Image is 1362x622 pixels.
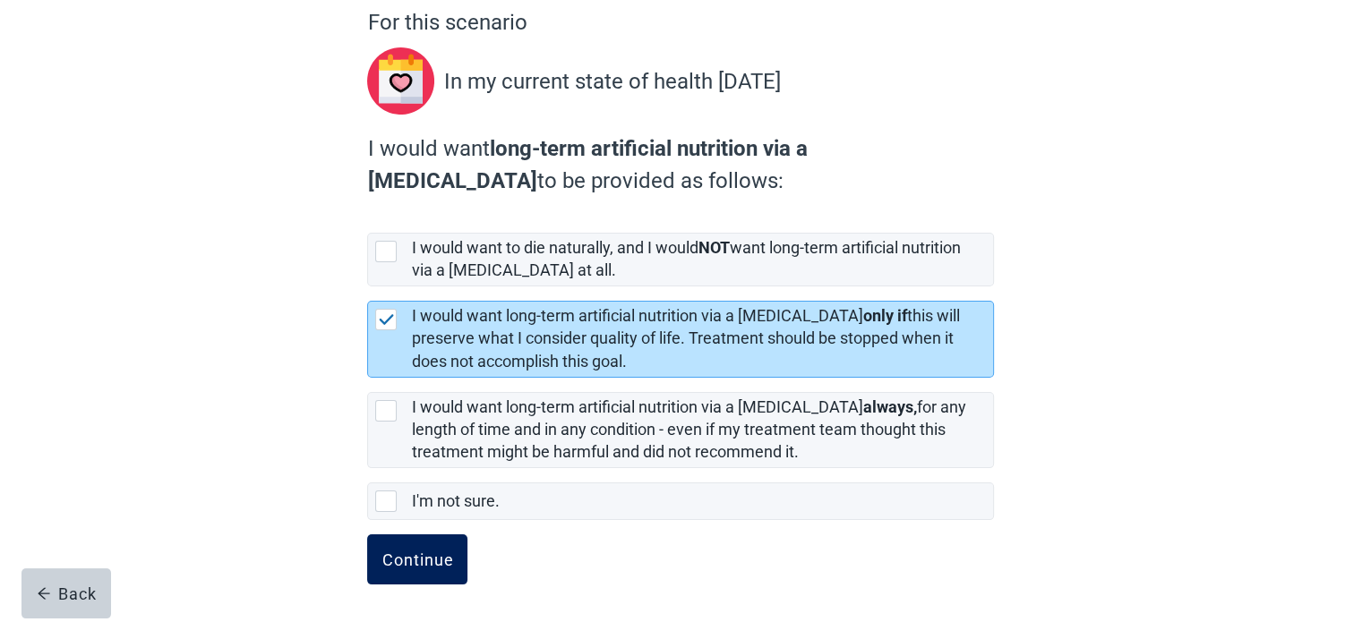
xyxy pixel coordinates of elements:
[862,306,906,325] strong: only if
[443,65,780,98] p: In my current state of health [DATE]
[411,238,960,279] label: I would want to die naturally, and I would want long-term artificial nutrition via a [MEDICAL_DAT...
[21,568,111,618] button: arrow-leftBack
[367,47,443,115] img: svg%3e
[367,392,994,468] div: [object Object], checkbox, not selected
[698,238,729,257] strong: NOT
[367,301,994,377] div: [object Object], checkbox, selected
[381,550,453,568] div: Continue
[367,136,807,193] strong: long-term artificial nutrition via a [MEDICAL_DATA]
[862,397,916,416] strong: always,
[37,584,97,602] div: Back
[367,534,467,584] button: Continue
[367,6,994,38] p: For this scenario
[37,586,51,601] span: arrow-left
[411,306,959,370] label: I would want long-term artificial nutrition via a [MEDICAL_DATA] this will preserve what I consid...
[411,491,499,510] label: I'm not sure.
[367,482,994,520] div: I'm not sure., checkbox, not selected
[367,233,994,286] div: [object Object], checkbox, not selected
[411,397,965,461] label: I would want long-term artificial nutrition via a [MEDICAL_DATA] for any length of time and in an...
[367,132,985,197] label: I would want to be provided as follows:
